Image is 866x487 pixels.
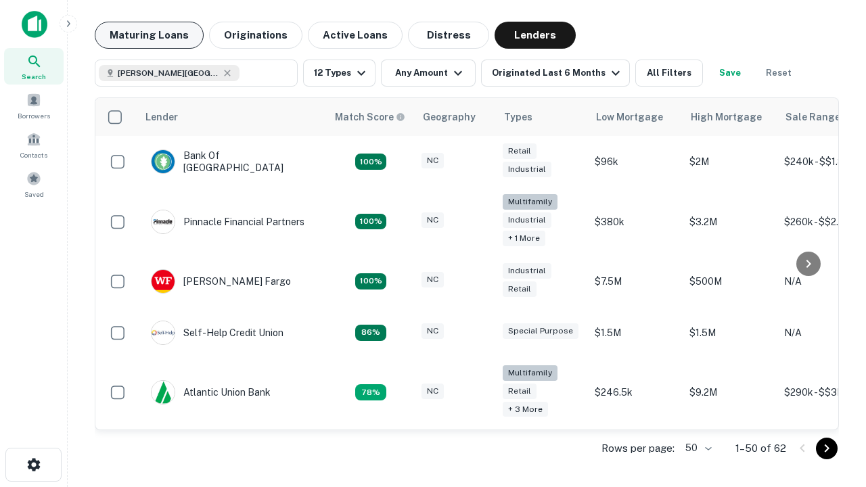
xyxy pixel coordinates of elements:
[503,143,537,159] div: Retail
[596,109,663,125] div: Low Mortgage
[683,358,777,427] td: $9.2M
[22,11,47,38] img: capitalize-icon.png
[503,162,551,177] div: Industrial
[145,109,178,125] div: Lender
[691,109,762,125] div: High Mortgage
[137,98,327,136] th: Lender
[4,166,64,202] a: Saved
[635,60,703,87] button: All Filters
[816,438,838,459] button: Go to next page
[496,98,588,136] th: Types
[504,109,532,125] div: Types
[421,323,444,339] div: NC
[683,136,777,187] td: $2M
[503,194,557,210] div: Multifamily
[503,402,548,417] div: + 3 more
[421,384,444,399] div: NC
[151,380,271,404] div: Atlantic Union Bank
[757,60,800,87] button: Reset
[381,60,476,87] button: Any Amount
[503,231,545,246] div: + 1 more
[152,210,175,233] img: picture
[151,210,304,234] div: Pinnacle Financial Partners
[355,273,386,289] div: Matching Properties: 14, hasApolloMatch: undefined
[481,60,630,87] button: Originated Last 6 Months
[151,269,291,294] div: [PERSON_NAME] Fargo
[355,384,386,400] div: Matching Properties: 10, hasApolloMatch: undefined
[151,149,313,174] div: Bank Of [GEOGRAPHIC_DATA]
[415,98,496,136] th: Geography
[785,109,840,125] div: Sale Range
[303,60,375,87] button: 12 Types
[503,281,537,297] div: Retail
[421,153,444,168] div: NC
[408,22,489,49] button: Distress
[683,307,777,358] td: $1.5M
[18,110,50,121] span: Borrowers
[335,110,403,124] h6: Match Score
[588,187,683,256] td: $380k
[355,325,386,341] div: Matching Properties: 11, hasApolloMatch: undefined
[708,60,752,87] button: Save your search to get updates of matches that match your search criteria.
[588,358,683,427] td: $246.5k
[588,307,683,358] td: $1.5M
[4,87,64,124] a: Borrowers
[95,22,204,49] button: Maturing Loans
[683,187,777,256] td: $3.2M
[4,126,64,163] a: Contacts
[118,67,219,79] span: [PERSON_NAME][GEOGRAPHIC_DATA], [GEOGRAPHIC_DATA]
[588,256,683,307] td: $7.5M
[601,440,675,457] p: Rows per page:
[492,65,624,81] div: Originated Last 6 Months
[588,98,683,136] th: Low Mortgage
[20,149,47,160] span: Contacts
[24,189,44,200] span: Saved
[503,263,551,279] div: Industrial
[683,98,777,136] th: High Mortgage
[588,136,683,187] td: $96k
[327,98,415,136] th: Capitalize uses an advanced AI algorithm to match your search with the best lender. The match sco...
[423,109,476,125] div: Geography
[798,335,866,400] iframe: Chat Widget
[22,71,46,82] span: Search
[421,272,444,287] div: NC
[680,438,714,458] div: 50
[152,381,175,404] img: picture
[152,321,175,344] img: picture
[152,150,175,173] img: picture
[151,321,283,345] div: Self-help Credit Union
[503,384,537,399] div: Retail
[308,22,403,49] button: Active Loans
[735,440,786,457] p: 1–50 of 62
[495,22,576,49] button: Lenders
[152,270,175,293] img: picture
[4,48,64,85] a: Search
[355,154,386,170] div: Matching Properties: 14, hasApolloMatch: undefined
[503,212,551,228] div: Industrial
[503,323,578,339] div: Special Purpose
[683,256,777,307] td: $500M
[209,22,302,49] button: Originations
[355,214,386,230] div: Matching Properties: 23, hasApolloMatch: undefined
[503,365,557,381] div: Multifamily
[335,110,405,124] div: Capitalize uses an advanced AI algorithm to match your search with the best lender. The match sco...
[421,212,444,228] div: NC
